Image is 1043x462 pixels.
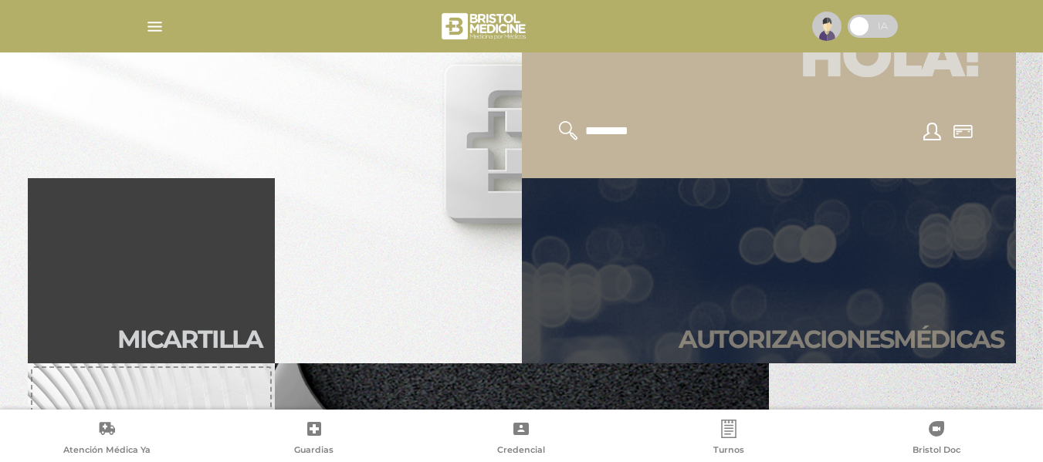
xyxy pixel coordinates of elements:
span: Guardias [294,444,334,458]
a: Atención Médica Ya [3,420,211,459]
a: Micartilla [28,178,275,363]
a: Bristol Doc [832,420,1040,459]
span: Bristol Doc [913,444,960,458]
a: Guardias [211,420,418,459]
img: bristol-medicine-blanco.png [439,8,531,45]
a: Autorizacionesmédicas [522,178,1016,363]
h2: Autori zaciones médicas [679,325,1004,354]
span: Atención Médica Ya [63,444,151,458]
h2: Mi car tilla [117,325,262,354]
span: Turnos [713,444,744,458]
img: profile-placeholder.svg [812,12,842,41]
h1: Hola! [540,16,997,103]
a: Turnos [625,420,833,459]
img: Cober_menu-lines-white.svg [145,17,164,36]
span: Credencial [497,444,545,458]
a: Credencial [418,420,625,459]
